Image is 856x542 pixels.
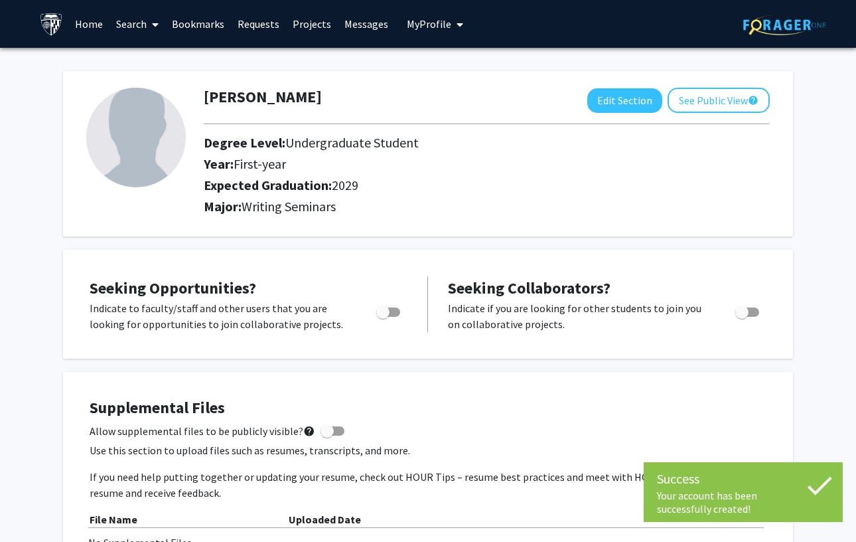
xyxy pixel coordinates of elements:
h1: [PERSON_NAME] [204,88,322,107]
span: First-year [234,155,286,172]
span: 2029 [332,177,358,193]
iframe: Chat [10,482,56,532]
span: Writing Seminars [242,198,336,215]
span: My Profile [407,17,451,31]
b: Uploaded Date [289,513,361,526]
button: Edit Section [587,88,662,113]
a: Requests [231,1,286,47]
h2: Expected Graduation: [204,177,695,193]
mat-icon: help [303,423,315,439]
span: Allow supplemental files to be publicly visible? [90,423,315,439]
h2: Degree Level: [204,135,695,151]
h2: Major: [204,199,770,215]
img: Profile Picture [86,88,186,187]
p: Indicate to faculty/staff and other users that you are looking for opportunities to join collabor... [90,300,351,332]
b: File Name [90,513,137,526]
a: Bookmarks [165,1,231,47]
a: Projects [286,1,338,47]
h2: Year: [204,156,695,172]
div: Toggle [730,300,766,320]
img: Johns Hopkins University Logo [40,13,63,36]
button: See Public View [668,88,770,113]
p: If you need help putting together or updating your resume, check out HOUR Tips – resume best prac... [90,469,766,501]
p: Use this section to upload files such as resumes, transcripts, and more. [90,442,766,458]
a: Search [109,1,165,47]
div: Toggle [371,300,407,320]
mat-icon: help [748,92,758,108]
div: Success [657,469,829,489]
span: Seeking Collaborators? [448,278,610,298]
span: Undergraduate Student [285,134,419,151]
a: Messages [338,1,395,47]
div: Your account has been successfully created! [657,489,829,515]
h4: Supplemental Files [90,399,766,418]
img: ForagerOne Logo [743,15,826,35]
span: Seeking Opportunities? [90,278,256,298]
a: Home [68,1,109,47]
p: Indicate if you are looking for other students to join you on collaborative projects. [448,300,710,332]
